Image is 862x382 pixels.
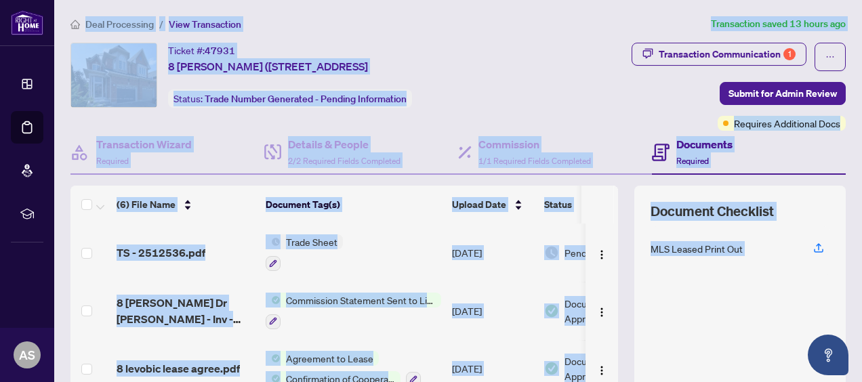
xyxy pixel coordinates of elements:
th: (6) File Name [111,186,260,224]
span: Required [96,156,129,166]
button: Status IconCommission Statement Sent to Listing Brokerage [266,293,441,329]
span: 1/1 Required Fields Completed [478,156,591,166]
span: 8 [PERSON_NAME] Dr [PERSON_NAME] - Inv - 2512536.pdf [117,295,255,327]
th: Status [539,186,654,224]
div: MLS Leased Print Out [651,241,743,256]
button: Transaction Communication1 [632,43,806,66]
span: AS [19,345,35,364]
article: Transaction saved 13 hours ago [711,16,846,32]
div: Ticket #: [168,43,235,58]
th: Document Tag(s) [260,186,447,224]
button: Logo [591,300,613,322]
img: IMG-N12280073_1.jpg [71,43,157,107]
h4: Documents [676,136,733,152]
div: Transaction Communication [659,43,796,65]
td: [DATE] [447,282,539,340]
button: Submit for Admin Review [720,82,846,105]
th: Upload Date [447,186,539,224]
img: Document Status [544,245,559,260]
img: Document Status [544,361,559,376]
h4: Details & People [288,136,401,152]
li: / [159,16,163,32]
span: Document Checklist [651,202,774,221]
button: Status IconTrade Sheet [266,234,343,271]
span: Agreement to Lease [281,351,379,366]
h4: Transaction Wizard [96,136,192,152]
span: Submit for Admin Review [728,83,837,104]
span: 8 levobic lease agree.pdf [117,360,240,377]
img: Logo [596,249,607,260]
span: TS - 2512536.pdf [117,245,205,261]
button: Logo [591,358,613,379]
span: Upload Date [452,197,506,212]
img: Logo [596,365,607,376]
img: Document Status [544,303,559,318]
button: Open asap [808,335,848,375]
button: Logo [591,242,613,263]
span: 8 [PERSON_NAME] ([STREET_ADDRESS] [168,58,368,75]
span: ellipsis [825,52,835,62]
span: View Transaction [169,18,241,30]
div: Status: [168,89,412,108]
span: Commission Statement Sent to Listing Brokerage [281,293,441,307]
span: Status [544,197,572,212]
span: Requires Additional Docs [734,116,840,131]
span: (6) File Name [117,197,176,212]
span: Required [676,156,709,166]
div: 1 [783,48,796,60]
span: Pending Review [565,245,632,260]
h4: Commission [478,136,591,152]
img: Status Icon [266,293,281,307]
span: Trade Sheet [281,234,343,249]
img: Status Icon [266,351,281,366]
span: Trade Number Generated - Pending Information [205,93,407,105]
span: Deal Processing [85,18,154,30]
span: home [70,20,80,29]
img: Status Icon [266,234,281,249]
span: 2/2 Required Fields Completed [288,156,401,166]
img: Logo [596,307,607,318]
span: Document Approved [565,296,649,326]
span: 47931 [205,45,235,57]
td: [DATE] [447,224,539,282]
img: logo [11,10,43,35]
